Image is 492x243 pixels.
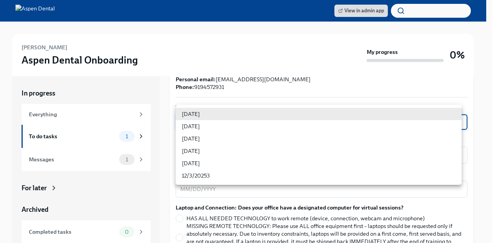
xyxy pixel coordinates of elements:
li: 12/3/20253 [176,169,462,182]
li: [DATE] [176,108,462,120]
li: [DATE] [176,120,462,132]
li: [DATE] [176,157,462,169]
li: [DATE] [176,132,462,145]
li: [DATE] [176,145,462,157]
